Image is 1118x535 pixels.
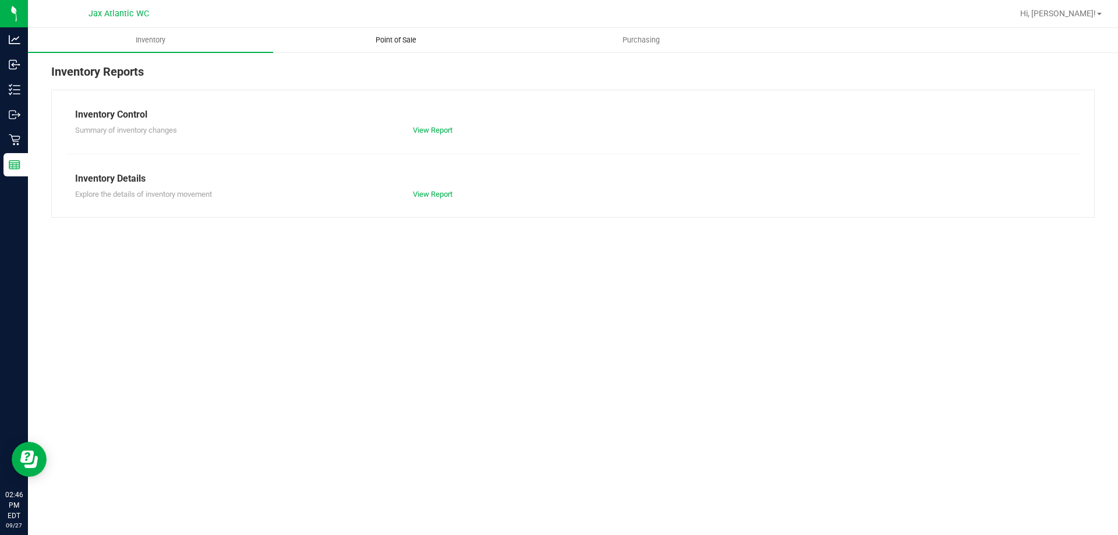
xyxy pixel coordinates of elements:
inline-svg: Inbound [9,59,20,70]
p: 02:46 PM EDT [5,490,23,521]
span: Inventory [120,35,181,45]
span: Summary of inventory changes [75,126,177,134]
a: View Report [413,190,452,199]
div: Inventory Details [75,172,1071,186]
inline-svg: Retail [9,134,20,146]
inline-svg: Outbound [9,109,20,121]
div: Inventory Reports [51,63,1095,90]
span: Hi, [PERSON_NAME]! [1020,9,1096,18]
a: Purchasing [518,28,763,52]
inline-svg: Inventory [9,84,20,95]
span: Jax Atlantic WC [89,9,149,19]
inline-svg: Analytics [9,34,20,45]
a: Point of Sale [273,28,518,52]
p: 09/27 [5,521,23,530]
iframe: Resource center [12,442,47,477]
inline-svg: Reports [9,159,20,171]
span: Explore the details of inventory movement [75,190,212,199]
a: Inventory [28,28,273,52]
span: Point of Sale [360,35,432,45]
a: View Report [413,126,452,134]
span: Purchasing [607,35,675,45]
div: Inventory Control [75,108,1071,122]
